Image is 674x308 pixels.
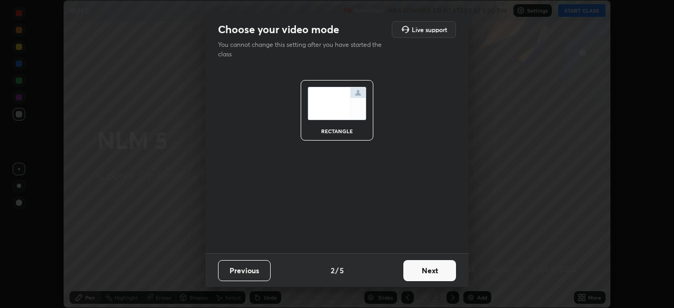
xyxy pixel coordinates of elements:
[316,128,358,134] div: rectangle
[412,26,447,33] h5: Live support
[308,87,366,120] img: normalScreenIcon.ae25ed63.svg
[218,260,271,281] button: Previous
[335,265,339,276] h4: /
[331,265,334,276] h4: 2
[218,40,389,59] p: You cannot change this setting after you have started the class
[218,23,339,36] h2: Choose your video mode
[340,265,344,276] h4: 5
[403,260,456,281] button: Next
